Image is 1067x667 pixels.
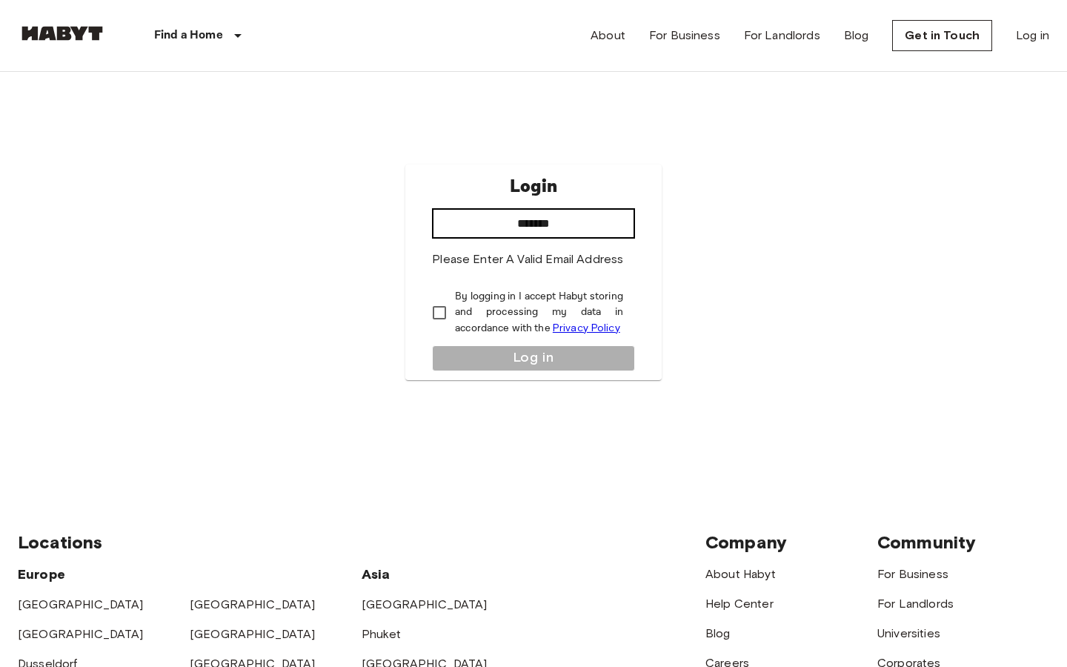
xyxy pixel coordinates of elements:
a: Log in [1016,27,1049,44]
a: Universities [877,626,940,640]
span: Community [877,531,976,553]
span: Asia [362,566,390,583]
span: Europe [18,566,65,583]
a: [GEOGRAPHIC_DATA] [362,597,488,611]
a: [GEOGRAPHIC_DATA] [190,597,316,611]
a: For Landlords [877,597,954,611]
a: For Landlords [744,27,820,44]
a: About Habyt [705,567,776,581]
a: [GEOGRAPHIC_DATA] [18,597,144,611]
img: Habyt [18,26,107,41]
a: Get in Touch [892,20,992,51]
a: Blog [705,626,731,640]
a: Privacy Policy [553,322,620,334]
p: Login [510,173,557,200]
a: For Business [877,567,948,581]
a: [GEOGRAPHIC_DATA] [18,627,144,641]
span: Company [705,531,787,553]
a: Help Center [705,597,774,611]
p: Find a Home [154,27,223,44]
a: Blog [844,27,869,44]
p: By logging in I accept Habyt storing and processing my data in accordance with the [455,289,623,336]
a: [GEOGRAPHIC_DATA] [190,627,316,641]
a: About [591,27,625,44]
a: For Business [649,27,720,44]
p: Please enter a valid email address [432,250,635,268]
a: Phuket [362,627,401,641]
span: Locations [18,531,102,553]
